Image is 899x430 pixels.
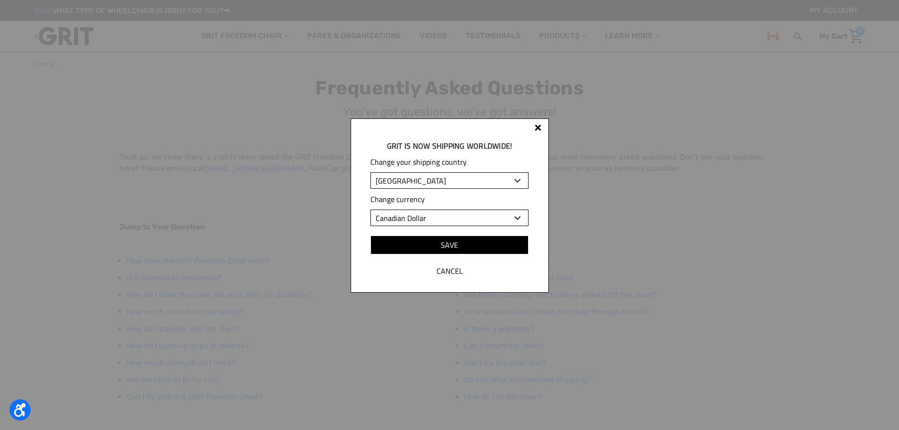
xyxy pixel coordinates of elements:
[370,261,528,280] input: Cancel
[370,210,528,226] select: Change currency
[370,172,528,189] select: Change your shipping country
[370,156,528,168] div: Change your shipping country
[387,140,513,152] upper: GRIT is Now shipping worldwide!
[370,194,528,205] div: Change currency
[370,236,528,254] input: Save
[770,369,895,413] iframe: Tidio Chat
